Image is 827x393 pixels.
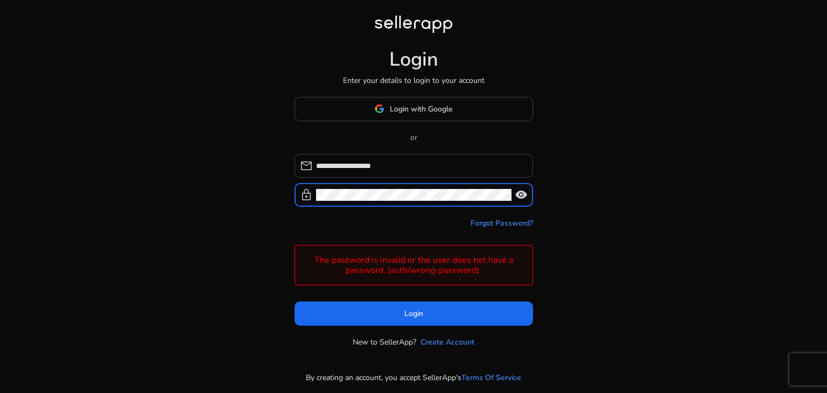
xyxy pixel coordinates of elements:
[461,372,521,383] a: Terms Of Service
[343,75,485,86] p: Enter your details to login to your account
[300,255,527,276] h4: The password is invalid or the user does not have a password. (auth/wrong-password).
[295,97,533,121] button: Login with Google
[390,103,452,115] span: Login with Google
[389,48,438,71] h1: Login
[300,159,313,172] span: mail
[353,336,416,348] p: New to SellerApp?
[295,301,533,326] button: Login
[375,104,384,114] img: google-logo.svg
[515,188,528,201] span: visibility
[404,308,423,319] span: Login
[295,132,533,143] p: or
[471,217,533,229] a: Forgot Password?
[420,336,474,348] a: Create Account
[300,188,313,201] span: lock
